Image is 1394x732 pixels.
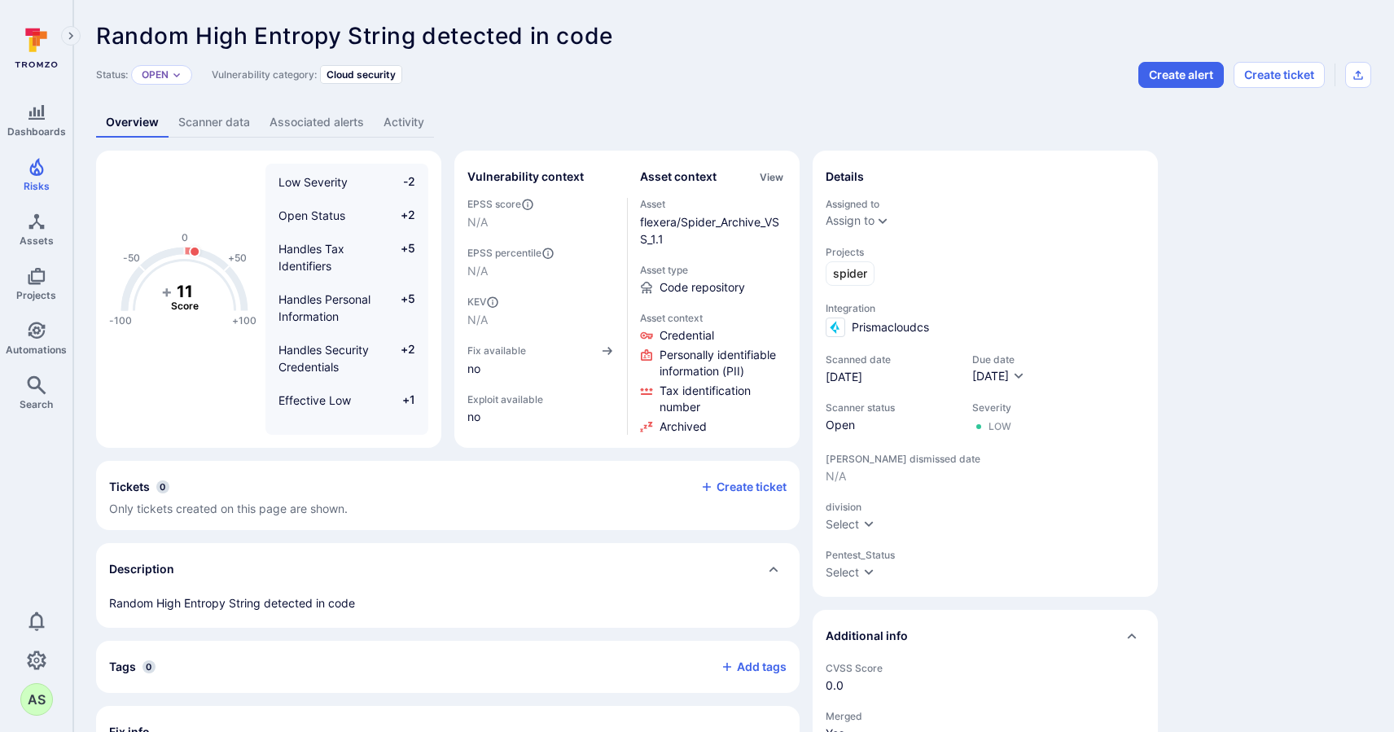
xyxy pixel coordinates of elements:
[467,409,614,425] span: no
[65,29,77,43] i: Expand navigation menu
[813,610,1158,662] div: Collapse
[156,480,169,493] span: 0
[467,169,584,185] h2: Vulnerability context
[212,68,317,81] span: Vulnerability category:
[16,289,56,301] span: Projects
[640,312,787,324] span: Asset context
[826,468,1145,484] span: N/A
[278,343,369,374] span: Handles Security Credentials
[640,215,779,246] a: flexera/Spider_Archive_VSS_1.1
[278,175,348,189] span: Low Severity
[826,453,1145,465] span: [PERSON_NAME] dismissed date
[172,70,182,80] button: Expand dropdown
[123,252,140,265] text: -50
[826,302,1145,314] span: Integration
[826,516,875,533] button: Select
[20,398,53,410] span: Search
[640,198,787,210] span: Asset
[826,501,1145,513] span: division
[467,312,614,328] span: N/A
[826,564,875,581] button: Select
[320,65,402,84] div: Cloud security
[384,341,415,375] span: +2
[109,595,787,611] p: Random High Entropy String detected in code
[20,235,54,247] span: Assets
[109,561,174,577] h2: Description
[826,246,1145,258] span: Projects
[177,282,193,301] tspan: 11
[24,180,50,192] span: Risks
[467,214,614,230] span: N/A
[20,683,53,716] button: AS
[61,26,81,46] button: Expand navigation menu
[384,240,415,274] span: +5
[972,369,1025,385] button: [DATE]
[1234,62,1325,88] button: Create ticket
[700,480,787,494] button: Create ticket
[826,710,1145,722] span: Merged
[972,353,1025,385] div: Due date field
[467,263,614,279] span: N/A
[109,502,348,515] span: Only tickets created on this page are shown.
[826,662,1145,674] span: CVSS Score
[278,242,344,273] span: Handles Tax Identifiers
[142,68,169,81] button: Open
[826,564,859,581] div: Select
[278,208,345,222] span: Open Status
[876,214,889,227] button: Expand dropdown
[467,361,614,377] span: no
[826,353,956,366] span: Scanned date
[826,417,956,433] span: Open
[756,171,787,183] button: View
[813,151,1158,597] section: details card
[182,232,188,244] text: 0
[467,296,614,309] span: KEV
[826,169,864,185] h2: Details
[640,264,787,276] span: Asset type
[384,173,415,191] span: -2
[756,168,787,185] div: Click to view all asset context details
[660,419,707,435] span: Click to view evidence
[161,282,173,301] tspan: +
[109,479,150,495] h2: Tickets
[96,461,800,530] div: Collapse
[96,543,800,595] div: Collapse description
[1138,62,1224,88] button: Create alert
[467,344,526,357] span: Fix available
[826,628,908,644] h2: Additional info
[228,252,247,265] text: +50
[708,654,787,680] button: Add tags
[1345,62,1371,88] div: Export as CSV
[232,314,256,327] text: +100
[826,401,956,414] span: Scanner status
[384,207,415,224] span: +2
[467,247,614,260] span: EPSS percentile
[826,214,875,227] button: Assign to
[972,401,1011,414] span: Severity
[96,461,800,530] section: tickets card
[660,327,714,344] span: Click to view evidence
[826,369,956,385] span: [DATE]
[826,516,859,533] div: Select
[826,549,1145,561] span: Pentest_Status
[826,261,875,286] a: spider
[7,125,66,138] span: Dashboards
[96,641,800,693] div: Collapse tags
[826,677,1145,694] span: 0.0
[278,292,370,323] span: Handles Personal Information
[6,344,67,356] span: Automations
[109,314,132,327] text: -100
[169,107,260,138] a: Scanner data
[109,659,136,675] h2: Tags
[467,198,614,211] span: EPSS score
[96,68,128,81] span: Status:
[660,383,787,415] span: Click to view evidence
[96,107,1371,138] div: Vulnerability tabs
[20,683,53,716] div: Abhinav Singh
[660,347,787,379] span: Click to view evidence
[96,107,169,138] a: Overview
[374,107,434,138] a: Activity
[96,22,613,50] span: Random High Entropy String detected in code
